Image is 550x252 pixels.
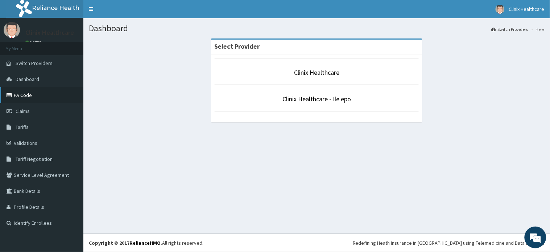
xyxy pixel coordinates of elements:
a: Switch Providers [492,26,528,32]
img: User Image [496,5,505,14]
strong: Select Provider [215,42,260,50]
a: Clinix Healthcare - Ile epo [282,95,351,103]
span: Clinix Healthcare [509,6,545,12]
footer: All rights reserved. [83,233,550,252]
span: Switch Providers [16,60,53,66]
strong: Copyright © 2017 . [89,240,162,246]
a: Online [25,40,43,45]
li: Here [529,26,545,32]
span: Claims [16,108,30,114]
a: RelianceHMO [129,240,161,246]
span: Dashboard [16,76,39,82]
img: User Image [4,22,20,38]
h1: Dashboard [89,24,545,33]
a: Clinix Healthcare [294,68,339,77]
p: Clinix Healthcare [25,29,74,36]
div: Redefining Heath Insurance in [GEOGRAPHIC_DATA] using Telemedicine and Data Science! [353,239,545,247]
span: Tariffs [16,124,29,130]
span: Tariff Negotiation [16,156,53,162]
